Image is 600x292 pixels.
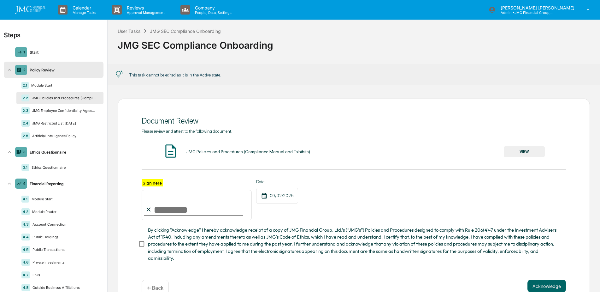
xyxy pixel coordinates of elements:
p: Admin • JMG Financial Group, Ltd. [496,10,554,15]
p: People, Data, Settings [190,10,235,15]
div: User Tasks [118,28,140,34]
div: 4.7 [21,271,30,278]
div: Module Router [30,210,98,214]
div: Private Investments [30,260,98,265]
div: Steps [4,31,21,39]
div: This task cannot be edited as it is in the Active state. [129,72,221,77]
div: JMG Policies and Procedures (Compliance Manual and Exhibits) [29,96,98,100]
div: 4.2 [21,208,30,215]
p: Company [190,5,235,10]
div: 2.5 [21,132,30,139]
div: 4.6 [21,259,30,266]
p: ← Back [147,285,163,291]
div: Public Holdings [30,235,98,239]
div: JMG SEC Compliance Onboarding [150,28,221,34]
div: Document Review [142,116,566,125]
div: Start [27,50,101,55]
div: 09/02/2025 [256,188,298,204]
button: VIEW [504,146,545,157]
div: JMG Employee Confidentiality Agreement [30,108,98,113]
div: 1 [23,50,25,54]
p: Calendar [68,5,99,10]
div: 2.3 [21,107,30,114]
div: JMG Policies and Procedures (Compliance Manual and Exhibits) [186,149,310,154]
div: Module Start [29,197,98,201]
div: 4 [23,181,26,186]
div: 2.2 [21,94,29,101]
div: 3 [23,150,26,154]
div: 4.8 [21,284,30,291]
p: Manage Tasks [68,10,99,15]
div: Ethics Questionnaire [27,150,101,155]
div: Policy Review [27,68,101,72]
img: Document Icon [163,143,179,159]
div: 4.4 [21,234,30,240]
span: By clicking "Acknowledge" I hereby acknowledge receipt of a copy of JMG Financial Group, Ltd.’s (... [148,227,561,262]
div: Account Connection [30,222,98,227]
p: [PERSON_NAME] [PERSON_NAME] [496,5,578,10]
div: Outside Business Affiliations [30,285,98,290]
div: 2 [23,68,26,72]
span: Please review and attest to the following document. [142,129,232,134]
img: Tip [115,70,123,78]
div: 4.1 [21,196,29,203]
div: JMG SEC Compliance Onboarding [118,34,590,51]
div: IPOs [30,273,98,277]
div: 4.3 [21,221,30,228]
div: Artificial Intelligence Policy [30,134,98,138]
div: Public Transactions [30,247,98,252]
iframe: Open customer support [580,271,597,288]
img: logo [15,6,45,14]
div: 4.5 [21,246,30,253]
div: 2.1 [21,82,29,89]
div: Ethics Questionnaire [29,165,98,170]
div: JMG Restricted List [DATE] [30,121,98,125]
div: 3.1 [21,164,29,171]
p: Reviews [122,5,168,10]
label: Sign here [142,179,163,186]
div: Financial Reporting [27,181,101,186]
p: Approval Management [122,10,168,15]
label: Date [256,179,298,184]
div: Module Start [29,83,98,88]
div: 2.4 [21,120,30,127]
